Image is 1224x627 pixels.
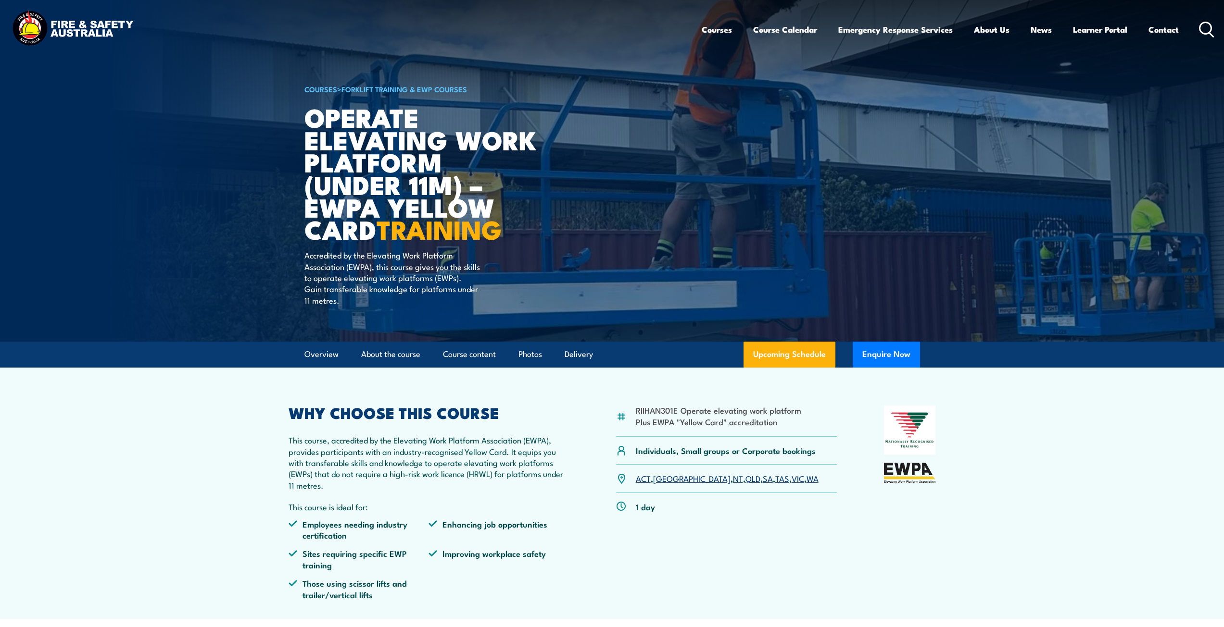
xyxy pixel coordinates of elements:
[974,17,1009,42] a: About Us
[377,209,502,248] strong: TRAINING
[702,17,732,42] a: Courses
[361,342,420,367] a: About the course
[429,548,569,570] li: Improving workplace safety
[884,463,936,483] img: EWPA
[636,501,655,512] p: 1 day
[1148,17,1179,42] a: Contact
[565,342,593,367] a: Delivery
[636,405,801,416] li: RIIHAN301E Operate elevating work platform
[745,472,760,484] a: QLD
[884,406,936,455] img: Nationally Recognised Training logo.
[304,106,542,240] h1: Operate Elevating Work Platform (under 11m) – EWPA Yellow Card
[289,501,569,512] p: This course is ideal for:
[289,406,569,419] h2: WHY CHOOSE THIS COURSE
[838,17,953,42] a: Emergency Response Services
[518,342,542,367] a: Photos
[341,84,467,94] a: Forklift Training & EWP Courses
[733,472,743,484] a: NT
[289,518,429,541] li: Employees needing industry certification
[792,472,804,484] a: VIC
[429,518,569,541] li: Enhancing job opportunities
[289,548,429,570] li: Sites requiring specific EWP training
[636,473,819,484] p: , , , , , , ,
[636,445,816,456] p: Individuals, Small groups or Corporate bookings
[636,472,651,484] a: ACT
[753,17,817,42] a: Course Calendar
[763,472,773,484] a: SA
[807,472,819,484] a: WA
[1031,17,1052,42] a: News
[853,342,920,368] button: Enquire Now
[653,472,731,484] a: [GEOGRAPHIC_DATA]
[744,342,835,368] a: Upcoming Schedule
[1073,17,1127,42] a: Learner Portal
[304,249,480,306] p: Accredited by the Elevating Work Platform Association (EWPA), this course gives you the skills to...
[775,472,789,484] a: TAS
[304,342,339,367] a: Overview
[289,434,569,491] p: This course, accredited by the Elevating Work Platform Association (EWPA), provides participants ...
[304,83,542,95] h6: >
[304,84,337,94] a: COURSES
[289,578,429,600] li: Those using scissor lifts and trailer/vertical lifts
[443,342,496,367] a: Course content
[636,416,801,427] li: Plus EWPA "Yellow Card" accreditation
